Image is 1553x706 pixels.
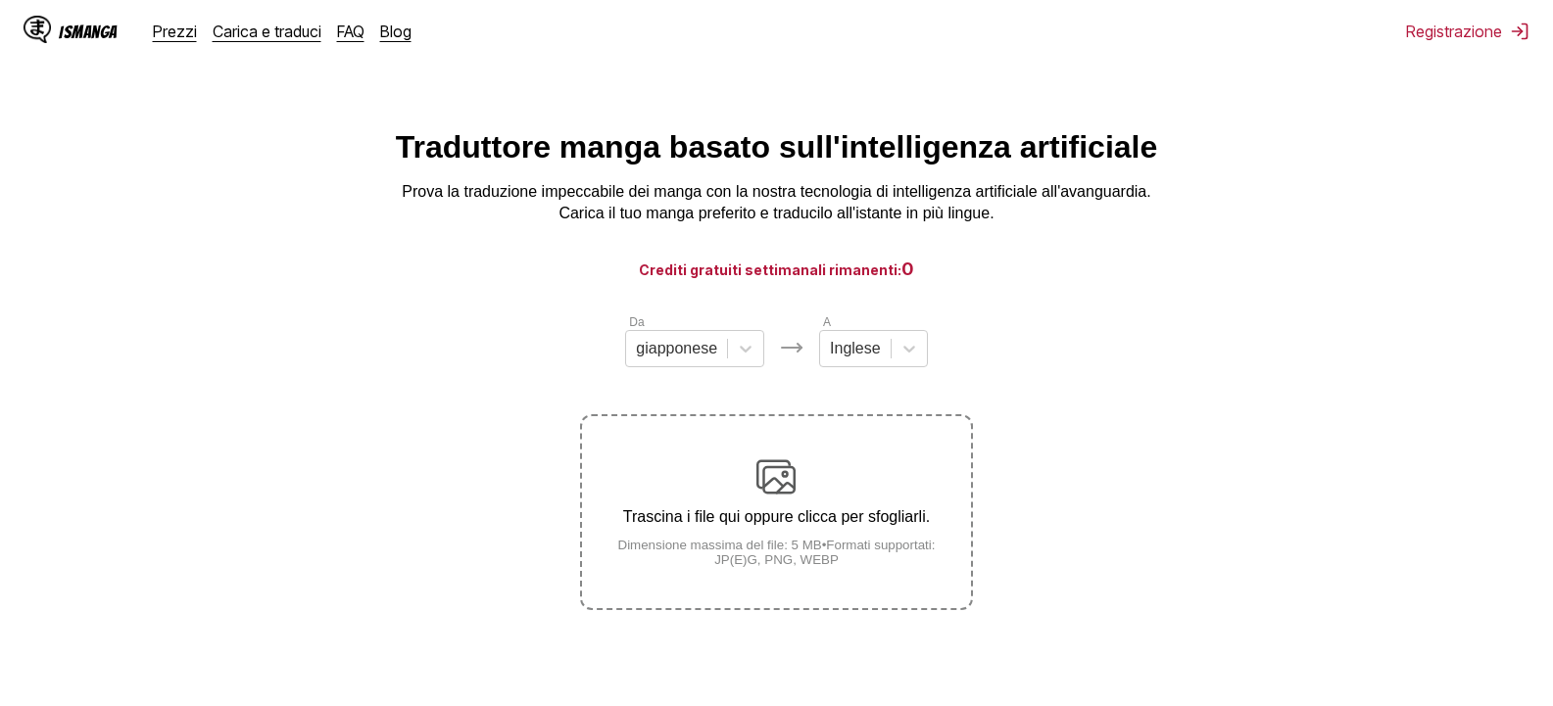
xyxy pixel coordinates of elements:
img: disconnessione [1510,22,1529,41]
font: 0 [901,259,914,279]
a: Blog [380,22,412,41]
font: Traduttore manga basato sull'intelligenza artificiale [396,129,1158,165]
img: Icona delle lingue [780,336,803,359]
a: Carica e traduci [213,22,321,41]
font: Crediti gratuiti settimanali rimanenti: [639,261,901,278]
font: IsManga [59,23,118,41]
font: Prova la traduzione impeccabile dei manga con la nostra tecnologia di intelligenza artificiale al... [402,183,1150,221]
font: Registrazione [1406,22,1502,41]
font: • [822,538,827,552]
a: FAQ [337,22,364,41]
font: Trascina i file qui oppure clicca per sfogliarli. [623,508,930,525]
font: A [823,315,831,329]
font: Da [629,315,644,329]
a: Prezzi [153,22,197,41]
button: Registrazione [1406,22,1529,41]
img: Logo IsManga [24,16,51,43]
font: Formati supportati: JP(E)G, PNG, WEBP [714,538,935,567]
font: Dimensione massima del file: 5 MB [618,538,822,552]
a: Logo IsMangaIsManga [24,16,153,47]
